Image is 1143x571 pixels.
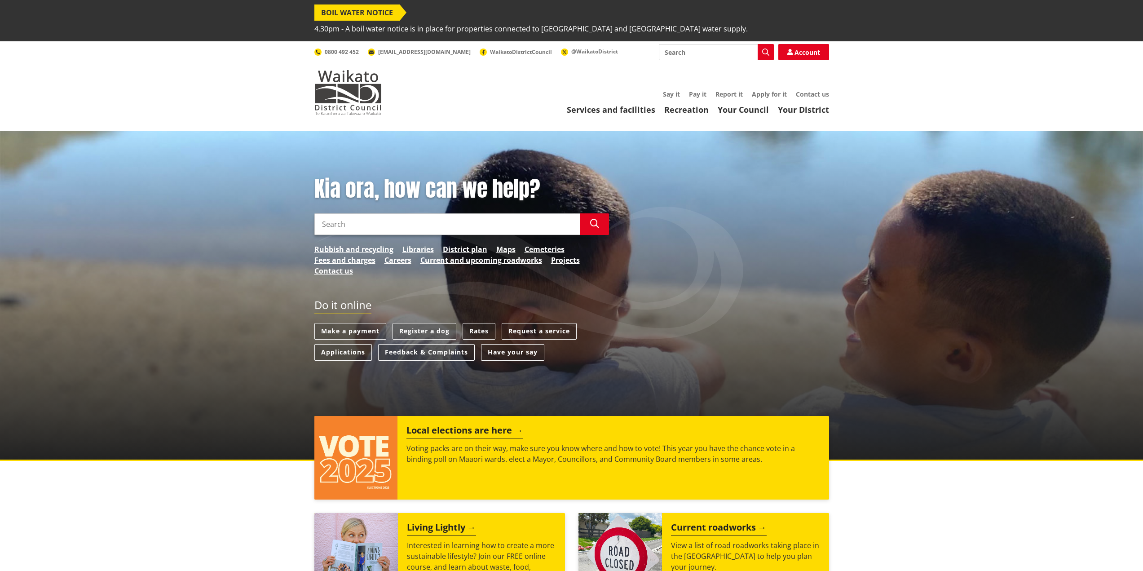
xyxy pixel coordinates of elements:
[402,244,434,255] a: Libraries
[659,44,774,60] input: Search input
[314,299,371,314] h2: Do it online
[689,90,706,98] a: Pay it
[384,255,411,266] a: Careers
[490,48,552,56] span: WaikatoDistrictCouncil
[443,244,487,255] a: District plan
[664,104,709,115] a: Recreation
[525,244,565,255] a: Cemeteries
[778,104,829,115] a: Your District
[314,176,609,202] h1: Kia ora, how can we help?
[378,48,471,56] span: [EMAIL_ADDRESS][DOMAIN_NAME]
[314,244,393,255] a: Rubbish and recycling
[378,344,475,361] a: Feedback & Complaints
[314,255,375,266] a: Fees and charges
[314,416,398,500] img: Vote 2025
[368,48,471,56] a: [EMAIL_ADDRESS][DOMAIN_NAME]
[481,344,544,361] a: Have your say
[480,48,552,56] a: WaikatoDistrictCouncil
[551,255,580,266] a: Projects
[463,323,495,340] a: Rates
[796,90,829,98] a: Contact us
[420,255,542,266] a: Current and upcoming roadworks
[663,90,680,98] a: Say it
[752,90,787,98] a: Apply for it
[314,48,359,56] a: 0800 492 452
[406,425,523,438] h2: Local elections are here
[561,48,618,55] a: @WaikatoDistrict
[671,522,767,536] h2: Current roadworks
[571,48,618,55] span: @WaikatoDistrict
[715,90,743,98] a: Report it
[314,70,382,115] img: Waikato District Council - Te Kaunihera aa Takiwaa o Waikato
[567,104,655,115] a: Services and facilities
[314,4,400,21] span: BOIL WATER NOTICE
[393,323,456,340] a: Register a dog
[496,244,516,255] a: Maps
[718,104,769,115] a: Your Council
[314,213,580,235] input: Search input
[407,522,476,536] h2: Living Lightly
[314,416,829,500] a: Local elections are here Voting packs are on their way, make sure you know where and how to vote!...
[314,266,353,276] a: Contact us
[406,443,820,465] p: Voting packs are on their way, make sure you know where and how to vote! This year you have the c...
[314,21,748,37] span: 4.30pm - A boil water notice is in place for properties connected to [GEOGRAPHIC_DATA] and [GEOGR...
[778,44,829,60] a: Account
[325,48,359,56] span: 0800 492 452
[502,323,577,340] a: Request a service
[314,344,372,361] a: Applications
[314,323,386,340] a: Make a payment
